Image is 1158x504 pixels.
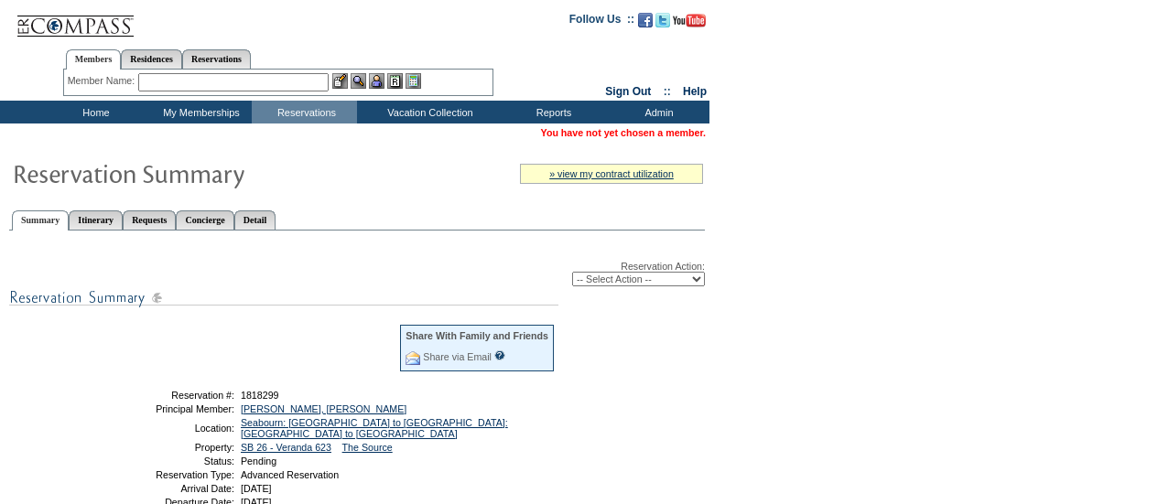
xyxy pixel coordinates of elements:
[241,390,279,401] span: 1818299
[241,469,339,480] span: Advanced Reservation
[638,18,653,29] a: Become our fan on Facebook
[103,442,234,453] td: Property:
[604,101,709,123] td: Admin
[638,13,653,27] img: Become our fan on Facebook
[103,483,234,494] td: Arrival Date:
[387,73,403,89] img: Reservations
[69,210,123,230] a: Itinerary
[12,210,69,231] a: Summary
[369,73,384,89] img: Impersonate
[241,483,272,494] span: [DATE]
[664,85,671,98] span: ::
[494,350,505,360] input: What is this?
[683,85,707,98] a: Help
[549,168,674,179] a: » view my contract utilization
[121,49,182,69] a: Residences
[357,101,499,123] td: Vacation Collection
[241,442,331,453] a: SB 26 - Veranda 623
[673,14,706,27] img: Subscribe to our YouTube Channel
[12,155,378,191] img: Reservaton Summary
[332,73,348,89] img: b_edit.gif
[103,403,234,414] td: Principal Member:
[241,417,508,439] a: Seabourn: [GEOGRAPHIC_DATA] to [GEOGRAPHIC_DATA]: [GEOGRAPHIC_DATA] to [GEOGRAPHIC_DATA]
[103,469,234,480] td: Reservation Type:
[103,417,234,439] td: Location:
[182,49,251,69] a: Reservations
[605,85,651,98] a: Sign Out
[9,286,558,309] img: subTtlResSummary.gif
[351,73,366,89] img: View
[541,127,706,138] span: You have not yet chosen a member.
[569,11,634,33] td: Follow Us ::
[499,101,604,123] td: Reports
[673,18,706,29] a: Subscribe to our YouTube Channel
[655,13,670,27] img: Follow us on Twitter
[252,101,357,123] td: Reservations
[655,18,670,29] a: Follow us on Twitter
[103,456,234,466] td: Status:
[241,456,276,466] span: Pending
[146,101,252,123] td: My Memberships
[406,330,548,341] div: Share With Family and Friends
[41,101,146,123] td: Home
[123,210,176,230] a: Requests
[103,390,234,401] td: Reservation #:
[9,261,705,286] div: Reservation Action:
[241,403,406,414] a: [PERSON_NAME], [PERSON_NAME]
[406,73,421,89] img: b_calculator.gif
[66,49,122,70] a: Members
[234,210,276,230] a: Detail
[423,351,492,362] a: Share via Email
[342,442,393,453] a: The Source
[176,210,233,230] a: Concierge
[68,73,138,89] div: Member Name:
